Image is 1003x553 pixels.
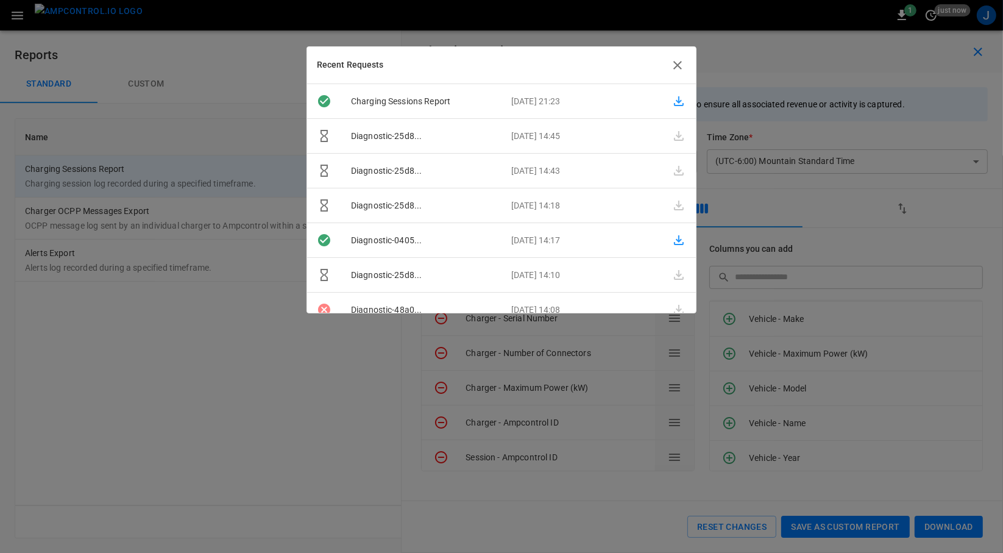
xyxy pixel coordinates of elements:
[501,199,662,212] p: [DATE] 14:18
[341,269,501,282] p: Diagnostic-25d8...
[341,130,501,143] p: Diagnostic-25d8...
[307,268,341,282] div: Requested
[307,198,341,213] div: Requested
[501,130,662,143] p: [DATE] 14:45
[341,165,501,177] p: Diagnostic-25d8...
[307,163,341,178] div: Requested
[341,234,501,247] p: Diagnostic-0405...
[307,233,341,248] div: Downloaded
[307,302,341,317] div: Failed
[501,234,662,247] p: [DATE] 14:17
[307,94,341,109] div: Ready to download
[501,304,662,316] p: [DATE] 14:08
[341,95,501,108] p: Charging Sessions Report
[501,269,662,282] p: [DATE] 14:10
[317,59,384,72] h6: Recent Requests
[341,199,501,212] p: Diagnostic-25d8...
[501,95,662,108] p: [DATE] 21:23
[501,165,662,177] p: [DATE] 14:43
[307,129,341,143] div: Requested
[341,304,501,316] p: Diagnostic-48a0...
